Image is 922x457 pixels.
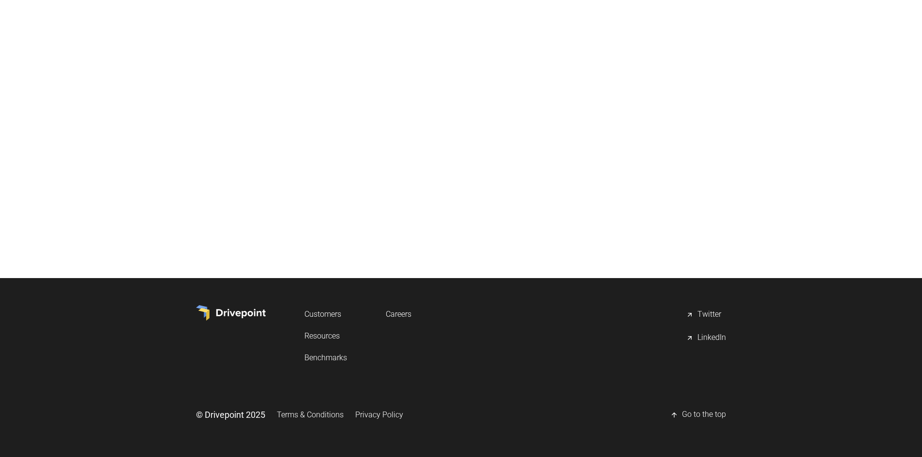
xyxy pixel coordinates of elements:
a: Terms & Conditions [277,406,344,424]
a: Customers [304,305,347,323]
a: LinkedIn [686,328,726,348]
div: © Drivepoint 2025 [196,409,265,421]
a: Benchmarks [304,349,347,367]
div: LinkedIn [697,332,726,344]
a: Privacy Policy [355,406,403,424]
a: Careers [386,305,411,323]
a: Resources [304,327,347,345]
a: Go to the top [670,405,726,425]
div: Go to the top [682,409,726,421]
div: Twitter [697,309,721,321]
a: Twitter [686,305,726,324]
